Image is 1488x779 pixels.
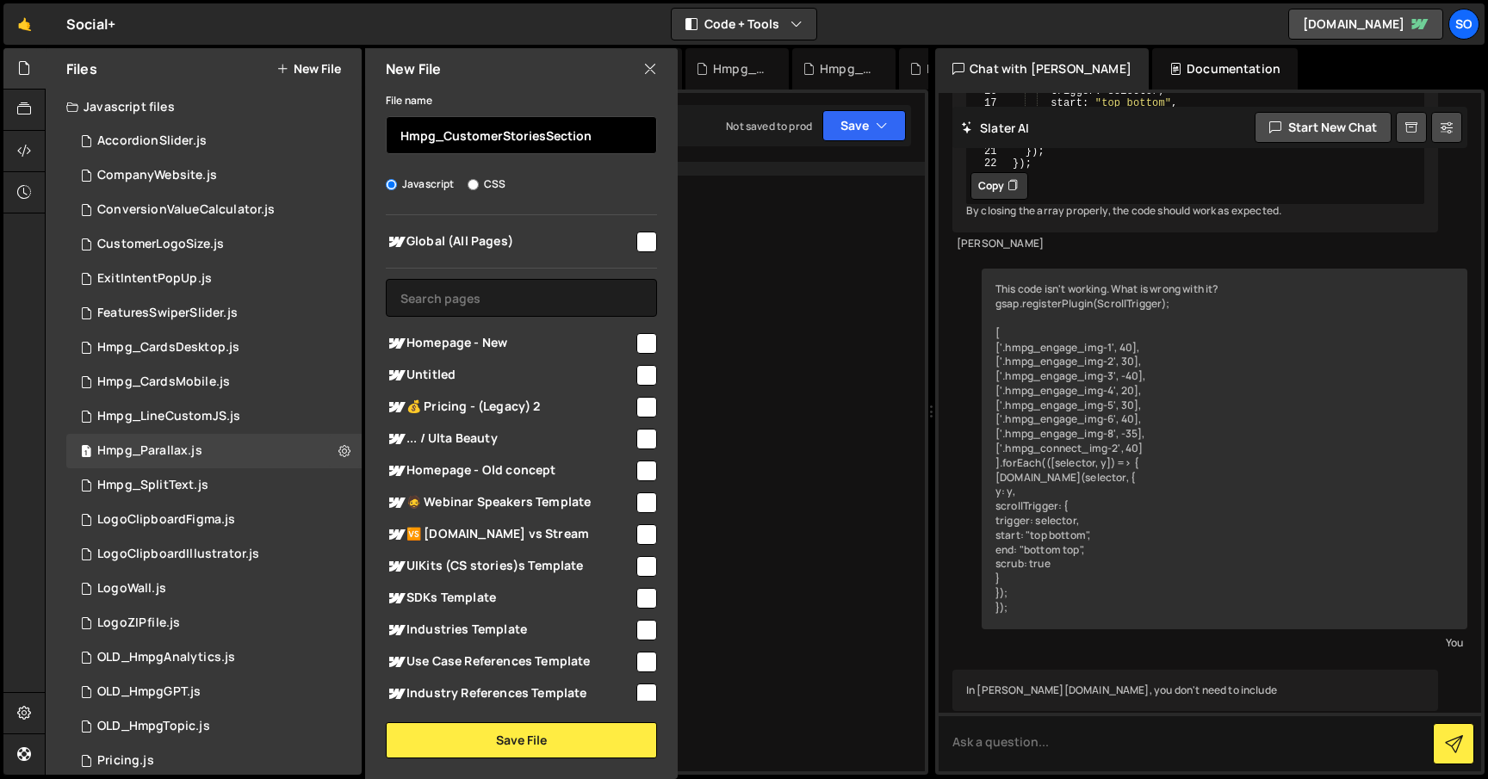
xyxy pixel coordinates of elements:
div: OLD_HmpgAnalytics.js [97,650,235,665]
div: Javascript files [46,90,362,124]
div: 21 [968,145,1008,158]
div: 15116/47892.js [66,434,362,468]
div: LogoClipboardIllustrator.js [97,547,259,562]
input: CSS [468,179,479,190]
div: OLD_HmpgGPT.js [97,684,201,700]
a: 🤙 [3,3,46,45]
div: OLD_HmpgTopic.js [97,719,210,734]
h2: New File [386,59,441,78]
input: Search pages [386,279,657,317]
h2: Files [66,59,97,78]
div: 22 [968,158,1008,170]
div: You [986,634,1463,652]
span: Homepage - New [386,333,634,354]
div: 15116/40353.js [66,227,362,262]
div: 15116/40643.js [66,744,362,778]
div: [PERSON_NAME] [957,237,1434,251]
span: Use Case References Template [386,652,634,672]
div: LogoWall.js [97,581,166,597]
span: Industry References Template [386,683,634,704]
div: 15116/47105.js [66,365,362,399]
div: ConversionValueCalculator.js [97,202,275,218]
div: LogoClipboardFigma.js [97,512,235,528]
span: Homepage - Old concept [386,461,634,481]
div: 15116/47767.js [66,468,362,503]
button: Save [822,110,906,141]
div: Hmpg_CardsMobile.js [820,60,875,77]
div: 15116/40702.js [66,640,362,675]
div: 15116/40349.js [66,158,362,193]
div: LogoZIPfile.js [927,60,982,77]
div: Pricing.js [97,753,154,769]
div: Social+ [66,14,115,34]
div: 15116/40336.js [66,503,362,537]
button: Start new chat [1255,112,1392,143]
span: ... / Ulta Beauty [386,429,634,449]
a: So [1448,9,1479,40]
div: In [PERSON_NAME][DOMAIN_NAME], you don't need to include [952,670,1438,712]
div: Not saved to prod [726,119,812,133]
span: 🧔 Webinar Speakers Template [386,492,634,513]
button: Code + Tools [672,9,816,40]
div: Hmpg_CardsMobile.js [97,374,230,390]
div: 15116/41820.js [66,709,362,744]
label: Javascript [386,176,455,193]
div: AccordionSlider.js [97,133,207,149]
span: UIKits (CS stories)s Template [386,556,634,577]
span: 🆚 [DOMAIN_NAME] vs Stream [386,524,634,545]
div: 15116/42838.js [66,537,362,572]
div: Hmpg_CardsDesktop.js [713,60,768,77]
div: LogoZIPfile.js [97,615,180,631]
button: New File [276,62,341,76]
span: SDKs Template [386,588,634,609]
div: CustomerLogoSize.js [97,237,224,252]
span: Global (All Pages) [386,232,634,252]
div: Documentation [1152,48,1298,90]
label: CSS [468,176,505,193]
span: 1 [81,446,91,460]
div: This code isn't working. What is wrong with it? gsap.registerPlugin(ScrollTrigger); [ ['.hmpg_eng... [982,269,1467,628]
button: Save File [386,722,657,758]
div: 15116/40766.js [66,262,362,296]
div: Hmpg_Parallax.js [97,443,202,459]
div: 15116/47106.js [66,331,362,365]
span: Industries Template [386,620,634,640]
input: Javascript [386,179,397,190]
div: 15116/41430.js [66,675,362,709]
div: 15116/40701.js [66,296,362,331]
span: 💰 Pricing - (Legacy) 2 [386,397,634,417]
div: 17 [968,97,1008,109]
div: 15116/47009.js [66,606,362,640]
a: [DOMAIN_NAME] [1288,9,1443,40]
button: Copy [970,172,1028,200]
div: Hmpg_LineCustomJS.js [97,409,240,424]
div: ExitIntentPopUp.js [97,271,212,287]
div: Hmpg_CardsDesktop.js [97,340,239,355]
div: Hmpg_SplitText.js [97,478,208,493]
div: 15116/47872.js [66,399,362,434]
div: Chat with [PERSON_NAME] [935,48,1149,90]
div: 15116/40946.js [66,193,362,227]
div: FeaturesSwiperSlider.js [97,306,238,321]
span: Untitled [386,365,634,386]
div: 15116/46100.js [66,572,362,606]
div: 15116/41115.js [66,124,362,158]
input: Name [386,116,657,154]
label: File name [386,92,432,109]
div: CompanyWebsite.js [97,168,217,183]
h2: Slater AI [961,120,1030,136]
